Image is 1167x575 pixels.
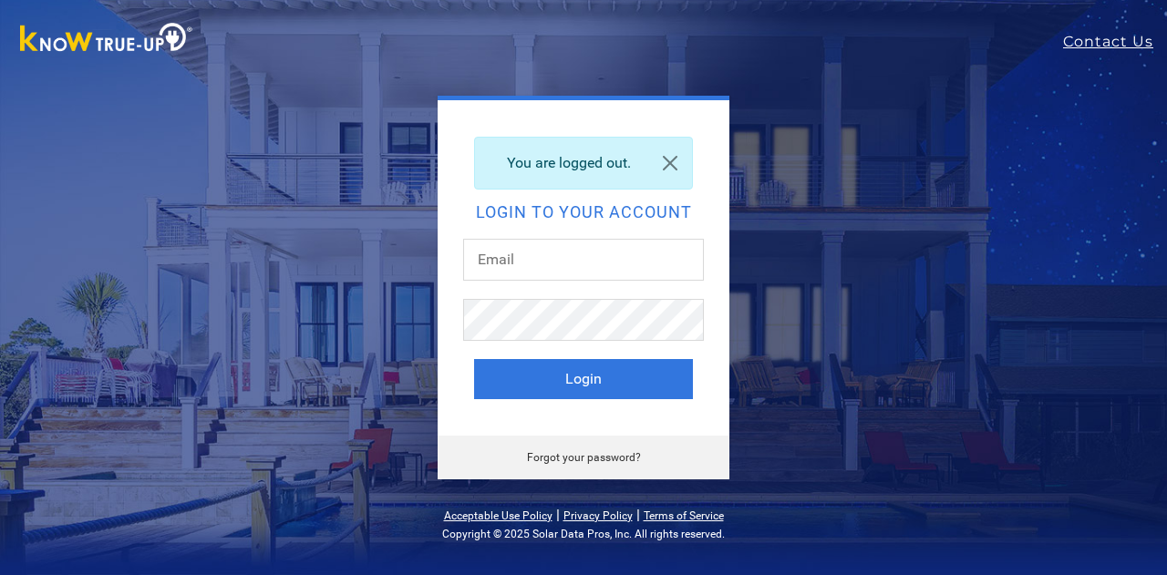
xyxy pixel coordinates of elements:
[636,506,640,523] span: |
[444,509,553,522] a: Acceptable Use Policy
[474,204,693,221] h2: Login to your account
[11,19,202,60] img: Know True-Up
[563,509,633,522] a: Privacy Policy
[556,506,560,523] span: |
[644,509,724,522] a: Terms of Service
[527,451,641,464] a: Forgot your password?
[474,359,693,399] button: Login
[474,137,693,190] div: You are logged out.
[1063,31,1167,53] a: Contact Us
[463,239,704,281] input: Email
[648,138,692,189] a: Close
